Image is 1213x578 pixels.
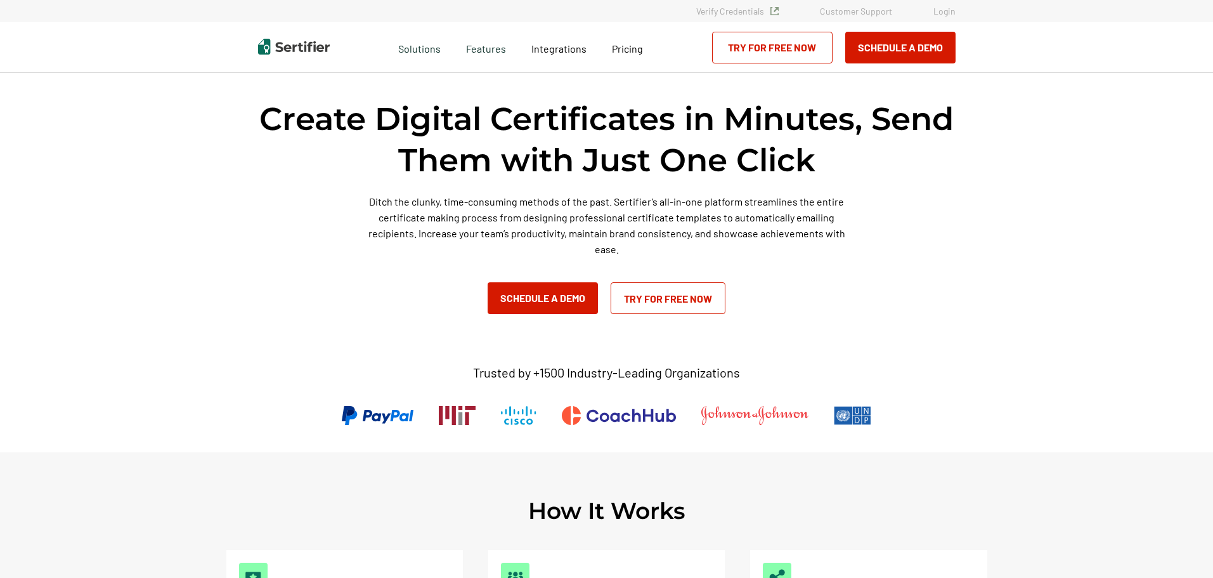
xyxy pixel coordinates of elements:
[612,43,643,55] span: Pricing
[501,406,536,425] img: Cisco
[611,282,725,314] a: Try for Free Now
[466,39,506,55] span: Features
[363,194,851,257] p: Ditch the clunky, time-consuming methods of the past. Sertifier’s all-in-one platform streamlines...
[770,7,779,15] img: Verified
[342,406,413,425] img: PayPal
[531,39,587,55] a: Integrations
[701,406,808,425] img: Johnson & Johnson
[712,32,833,63] a: Try for Free Now
[696,6,779,16] a: Verify Credentials
[439,406,476,425] img: Massachusetts Institute of Technology
[398,39,441,55] span: Solutions
[933,6,956,16] a: Login
[258,98,956,181] h1: Create Digital Certificates in Minutes, Send Them with Just One Click
[473,365,740,381] p: Trusted by +1500 Industry-Leading Organizations
[258,39,330,55] img: Sertifier | Digital Credentialing Platform
[562,406,676,425] img: CoachHub
[834,406,871,425] img: UNDP
[820,6,892,16] a: Customer Support
[612,39,643,55] a: Pricing
[528,497,685,525] h2: How It Works
[531,43,587,55] span: Integrations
